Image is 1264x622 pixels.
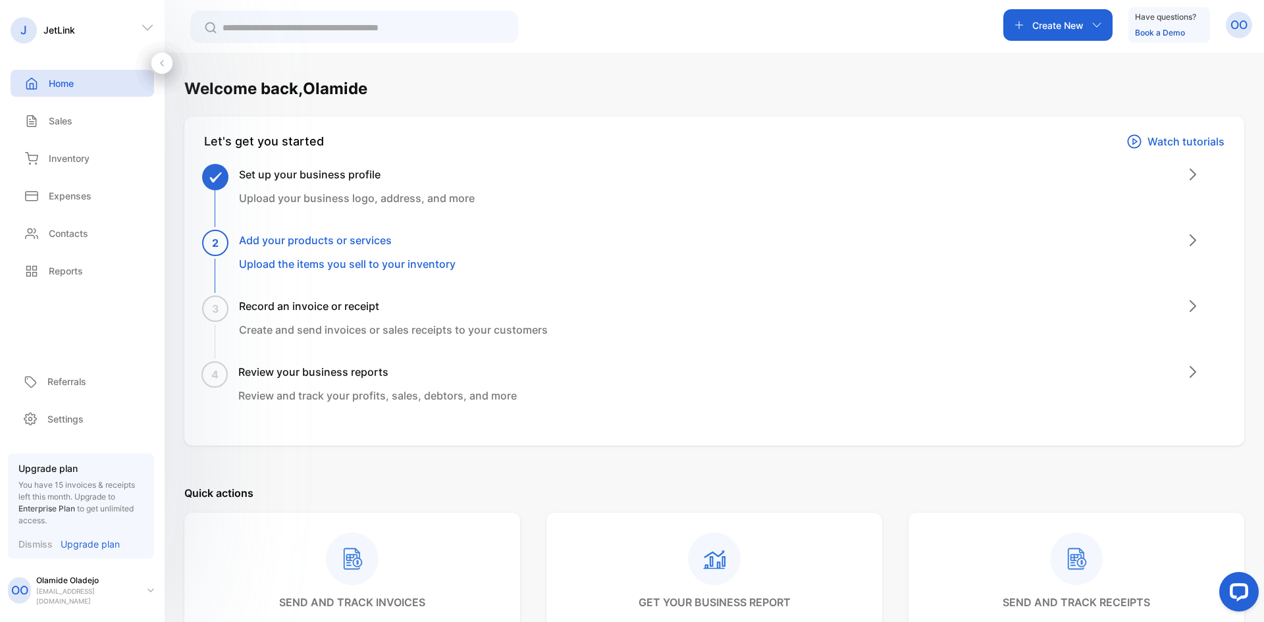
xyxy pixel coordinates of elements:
h3: Set up your business profile [239,167,475,182]
p: Contacts [49,226,88,240]
p: JetLink [43,23,75,37]
p: Upload the items you sell to your inventory [239,256,456,272]
p: [EMAIL_ADDRESS][DOMAIN_NAME] [36,586,137,606]
p: OO [11,582,28,599]
p: Upload your business logo, address, and more [239,190,475,206]
span: 4 [211,367,219,382]
p: Settings [47,412,84,426]
h3: Review your business reports [238,364,517,380]
p: J [20,22,27,39]
h3: Record an invoice or receipt [239,298,548,314]
p: Upgrade plan [61,537,120,551]
p: Expenses [49,189,92,203]
a: Upgrade plan [53,537,120,551]
p: Dismiss [18,537,53,551]
p: Have questions? [1135,11,1196,24]
span: Upgrade to to get unlimited access. [18,492,134,525]
p: Referrals [47,375,86,388]
span: Enterprise Plan [18,504,75,513]
p: Inventory [49,151,90,165]
p: OO [1230,16,1248,34]
p: Review and track your profits, sales, debtors, and more [238,388,517,403]
p: Sales [49,114,72,128]
div: Let's get you started [204,132,324,151]
p: send and track invoices [279,594,425,610]
p: Create New [1032,18,1084,32]
h3: Add your products or services [239,232,456,248]
button: OO [1226,9,1252,41]
p: get your business report [639,594,791,610]
p: Olamide Oladejo [36,575,137,586]
a: Watch tutorials [1126,132,1224,151]
p: Reports [49,264,83,278]
p: send and track receipts [1003,594,1150,610]
p: Upgrade plan [18,461,144,475]
p: You have 15 invoices & receipts left this month. [18,479,144,527]
p: Create and send invoices or sales receipts to your customers [239,322,548,338]
iframe: LiveChat chat widget [1209,567,1264,622]
p: Watch tutorials [1147,134,1224,149]
span: 3 [212,301,219,317]
p: Quick actions [184,485,1244,501]
p: Home [49,76,74,90]
h1: Welcome back, Olamide [184,77,367,101]
a: Book a Demo [1135,28,1185,38]
span: 2 [212,235,219,251]
button: Create New [1003,9,1113,41]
